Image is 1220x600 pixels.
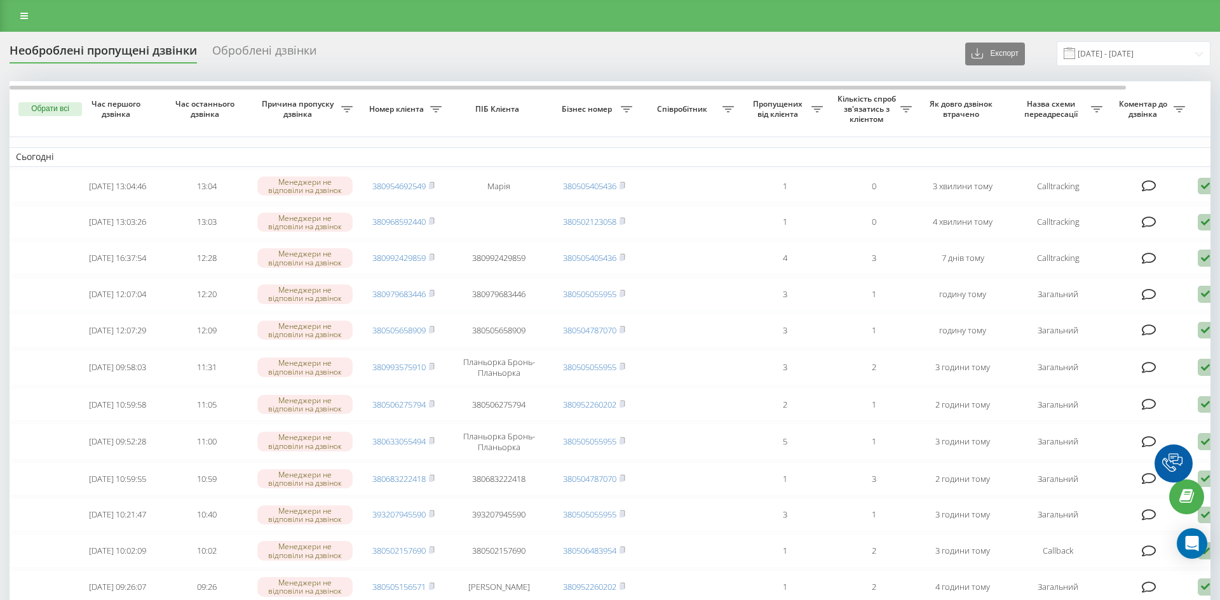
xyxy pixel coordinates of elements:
[257,541,353,560] div: Менеджери не відповіли на дзвінок
[162,170,251,203] td: 13:04
[563,545,616,556] a: 380506483954
[829,170,918,203] td: 0
[918,423,1007,459] td: 3 години тому
[172,99,241,119] span: Час останнього дзвінка
[73,534,162,568] td: [DATE] 10:02:09
[372,545,426,556] a: 380502157690
[257,469,353,488] div: Менеджери не відповіли на дзвінок
[73,462,162,496] td: [DATE] 10:59:55
[965,43,1025,65] button: Експорт
[448,423,550,459] td: Планьорка Бронь-Планьорка
[1007,350,1109,385] td: Загальний
[829,498,918,531] td: 1
[448,241,550,275] td: 380992429859
[1007,534,1109,568] td: Callback
[448,170,550,203] td: Марія
[162,388,251,422] td: 11:05
[257,577,353,596] div: Менеджери не відповіли на дзвінок
[448,534,550,568] td: 380502157690
[372,473,426,484] a: 380683222418
[829,350,918,385] td: 2
[918,388,1007,422] td: 2 години тому
[1007,170,1109,203] td: Calltracking
[162,462,251,496] td: 10:59
[372,288,426,300] a: 380979683446
[1007,388,1109,422] td: Загальний
[918,241,1007,275] td: 7 днів тому
[563,509,616,520] a: 380505055955
[1007,498,1109,531] td: Загальний
[1007,314,1109,347] td: Загальний
[1115,99,1174,119] span: Коментар до дзвінка
[73,241,162,275] td: [DATE] 16:37:54
[257,432,353,451] div: Менеджери не відповіли на дзвінок
[257,213,353,232] div: Менеджери не відповіли на дзвінок
[372,581,426,592] a: 380505156571
[372,216,426,227] a: 380968592440
[740,277,829,311] td: 3
[740,170,829,203] td: 1
[829,534,918,568] td: 2
[73,423,162,459] td: [DATE] 09:52:28
[747,99,811,119] span: Пропущених від клієнта
[918,314,1007,347] td: годину тому
[918,534,1007,568] td: 3 години тому
[372,436,426,447] a: 380633055494
[10,44,197,63] div: Необроблені пропущені дзвінки
[829,277,918,311] td: 1
[829,205,918,239] td: 0
[162,241,251,275] td: 12:28
[1007,462,1109,496] td: Загальний
[372,399,426,410] a: 380506275794
[18,102,82,116] button: Обрати всі
[740,498,829,531] td: 3
[563,288,616,300] a: 380505055955
[740,388,829,422] td: 2
[162,534,251,568] td: 10:02
[1007,241,1109,275] td: Calltracking
[257,99,341,119] span: Причина пропуску дзвінка
[372,180,426,192] a: 380954692549
[918,170,1007,203] td: 3 хвилини тому
[257,357,353,377] div: Менеджери не відповіли на дзвінок
[918,277,1007,311] td: годину тому
[448,388,550,422] td: 380506275794
[73,388,162,422] td: [DATE] 10:59:58
[740,462,829,496] td: 1
[740,205,829,239] td: 1
[73,277,162,311] td: [DATE] 12:07:04
[563,473,616,484] a: 380504787070
[162,205,251,239] td: 13:03
[563,399,616,410] a: 380952260202
[1007,423,1109,459] td: Загальний
[563,361,616,373] a: 380505055955
[829,462,918,496] td: 3
[372,361,426,373] a: 380993575910
[73,498,162,531] td: [DATE] 10:21:47
[372,252,426,263] a: 380992429859
[257,321,353,340] div: Менеджери не відповіли на дзвінок
[829,388,918,422] td: 1
[1177,528,1207,559] div: Open Intercom Messenger
[928,99,997,119] span: Як довго дзвінок втрачено
[563,324,616,336] a: 380504787070
[829,314,918,347] td: 1
[212,44,316,63] div: Оброблені дзвінки
[740,423,829,459] td: 5
[365,104,430,114] span: Номер клієнта
[918,205,1007,239] td: 4 хвилини тому
[556,104,621,114] span: Бізнес номер
[740,314,829,347] td: 3
[73,314,162,347] td: [DATE] 12:07:29
[162,314,251,347] td: 12:09
[162,423,251,459] td: 11:00
[918,498,1007,531] td: 3 години тому
[918,350,1007,385] td: 3 години тому
[257,248,353,267] div: Менеджери не відповіли на дзвінок
[73,170,162,203] td: [DATE] 13:04:46
[1013,99,1091,119] span: Назва схеми переадресації
[645,104,722,114] span: Співробітник
[372,509,426,520] a: 393207945590
[829,423,918,459] td: 1
[162,350,251,385] td: 11:31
